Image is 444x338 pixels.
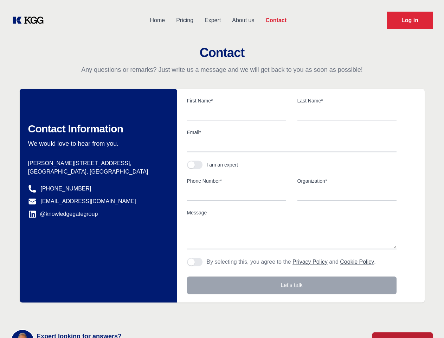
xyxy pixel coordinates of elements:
a: About us [226,11,260,30]
a: KOL Knowledge Platform: Talk to Key External Experts (KEE) [11,15,49,26]
a: Request Demo [387,12,433,29]
iframe: Chat Widget [409,304,444,338]
a: Home [144,11,170,30]
label: Message [187,209,397,216]
a: Contact [260,11,292,30]
div: I am an expert [207,161,238,168]
a: Cookie Policy [340,259,374,265]
label: Last Name* [297,97,397,104]
a: Pricing [170,11,199,30]
p: By selecting this, you agree to the and . [207,258,376,266]
a: Privacy Policy [292,259,328,265]
button: Let's talk [187,276,397,294]
label: Email* [187,129,397,136]
label: First Name* [187,97,286,104]
a: [PHONE_NUMBER] [41,184,91,193]
a: [EMAIL_ADDRESS][DOMAIN_NAME] [41,197,136,206]
label: Organization* [297,177,397,184]
p: We would love to hear from you. [28,139,166,148]
p: [PERSON_NAME][STREET_ADDRESS], [28,159,166,168]
a: Expert [199,11,226,30]
label: Phone Number* [187,177,286,184]
h2: Contact [8,46,436,60]
p: [GEOGRAPHIC_DATA], [GEOGRAPHIC_DATA] [28,168,166,176]
p: Any questions or remarks? Just write us a message and we will get back to you as soon as possible! [8,65,436,74]
a: @knowledgegategroup [28,210,98,218]
h2: Contact Information [28,123,166,135]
